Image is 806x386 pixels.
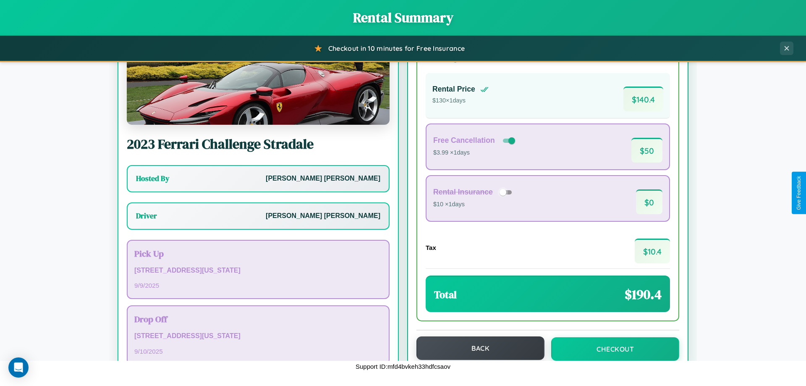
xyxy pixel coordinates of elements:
h3: Hosted By [136,173,169,184]
p: $10 × 1 days [433,199,515,210]
h3: Drop Off [134,313,382,325]
p: [STREET_ADDRESS][US_STATE] [134,265,382,277]
h3: Total [434,288,457,302]
p: $3.99 × 1 days [433,147,517,158]
p: 9 / 10 / 2025 [134,346,382,357]
span: $ 50 [631,138,662,163]
span: $ 0 [636,189,662,214]
p: Support ID: mfd4bvkeh33hdfcsaov [356,361,450,372]
h4: Rental Price [432,85,475,94]
h2: 2023 Ferrari Challenge Stradale [127,135,390,153]
p: [PERSON_NAME] [PERSON_NAME] [266,210,380,222]
button: Checkout [551,337,679,361]
p: [PERSON_NAME] [PERSON_NAME] [266,173,380,185]
span: $ 140.4 [623,87,663,111]
p: [STREET_ADDRESS][US_STATE] [134,330,382,342]
img: Ferrari Challenge Stradale [127,41,390,125]
h3: Pick Up [134,247,382,260]
h4: Tax [426,244,436,251]
h4: Free Cancellation [433,136,495,145]
button: Back [416,336,544,360]
span: $ 10.4 [635,239,670,263]
span: $ 190.4 [625,285,662,304]
h3: Driver [136,211,157,221]
p: $ 130 × 1 days [432,95,489,106]
p: 9 / 9 / 2025 [134,280,382,291]
h1: Rental Summary [8,8,798,27]
div: Open Intercom Messenger [8,357,29,378]
span: Checkout in 10 minutes for Free Insurance [328,44,465,53]
div: Give Feedback [796,176,802,210]
h4: Rental Insurance [433,188,493,197]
